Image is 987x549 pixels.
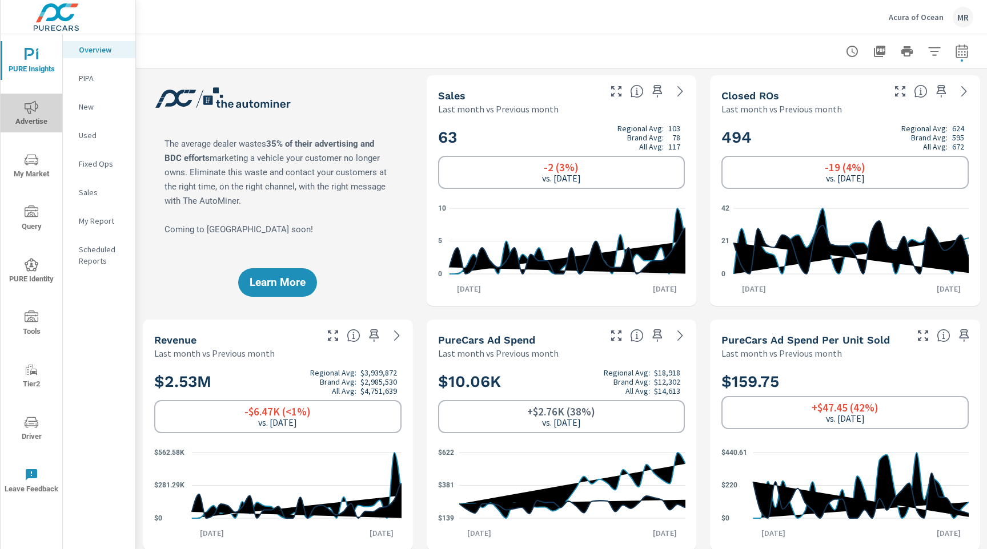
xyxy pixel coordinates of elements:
[438,346,559,360] p: Last month vs Previous month
[154,514,162,522] text: $0
[630,329,644,342] span: Total cost of media for all PureCars channels for the selected dealership group over the selected...
[63,98,135,115] div: New
[952,142,964,151] p: 672
[952,124,964,133] p: 624
[753,527,793,539] p: [DATE]
[79,244,126,267] p: Scheduled Reports
[360,368,397,377] p: $3,939,872
[365,326,383,345] span: Save this to your personalized report
[527,406,595,417] h6: +$2.76K (38%)
[672,133,680,142] p: 78
[952,133,964,142] p: 595
[648,82,667,100] span: Save this to your personalized report
[648,326,667,345] span: Save this to your personalized report
[4,205,59,233] span: Query
[955,82,973,100] a: See more details in report
[654,386,680,395] p: $14,613
[79,187,126,198] p: Sales
[4,310,59,338] span: Tools
[721,372,969,391] h2: $159.75
[721,449,747,457] text: $440.61
[250,277,306,288] span: Learn More
[438,102,559,116] p: Last month vs Previous month
[932,82,950,100] span: Save this to your personalized report
[79,72,126,84] p: PIPA
[721,270,725,278] text: 0
[4,258,59,286] span: PURE Identity
[955,326,973,345] span: Save this to your personalized report
[1,34,62,507] div: nav menu
[4,363,59,391] span: Tier2
[671,82,689,100] a: See more details in report
[613,377,650,386] p: Brand Avg:
[459,527,499,539] p: [DATE]
[721,90,779,102] h5: Closed ROs
[438,270,442,278] text: 0
[645,527,685,539] p: [DATE]
[721,124,969,151] h2: 494
[63,127,135,144] div: Used
[63,155,135,172] div: Fixed Ops
[154,482,184,490] text: $281.29K
[238,268,317,297] button: Learn More
[79,101,126,112] p: New
[438,514,454,522] text: $139
[911,133,948,142] p: Brand Avg:
[625,386,650,395] p: All Avg:
[332,386,356,395] p: All Avg:
[604,368,650,377] p: Regional Avg:
[4,153,59,181] span: My Market
[79,158,126,169] p: Fixed Ops
[63,184,135,201] div: Sales
[438,90,466,102] h5: Sales
[79,130,126,141] p: Used
[388,326,406,345] a: See more details in report
[901,124,948,133] p: Regional Avg:
[63,212,135,229] div: My Report
[63,41,135,58] div: Overview
[630,84,644,98] span: Number of vehicles sold by the dealership over the selected date range. [Source: This data is sou...
[812,402,878,413] h6: +$47.45 (42%)
[607,82,625,100] button: Make Fullscreen
[438,368,685,395] h2: $10.06K
[668,124,680,133] p: 103
[627,133,664,142] p: Brand Avg:
[4,468,59,496] span: Leave Feedback
[542,417,581,427] p: vs. [DATE]
[544,162,579,173] h6: -2 (3%)
[721,514,729,522] text: $0
[438,481,454,489] text: $381
[671,326,689,345] a: See more details in report
[721,204,729,212] text: 42
[4,415,59,443] span: Driver
[950,40,973,63] button: Select Date Range
[324,326,342,345] button: Make Fullscreen
[607,326,625,345] button: Make Fullscreen
[438,334,535,346] h5: PureCars Ad Spend
[825,162,865,173] h6: -19 (4%)
[438,449,454,457] text: $622
[154,368,402,395] h2: $2.53M
[654,368,680,377] p: $18,918
[438,237,442,245] text: 5
[320,377,356,386] p: Brand Avg:
[154,334,196,346] h5: Revenue
[668,142,680,151] p: 117
[63,241,135,269] div: Scheduled Reports
[438,204,446,212] text: 10
[258,417,297,427] p: vs. [DATE]
[79,215,126,227] p: My Report
[891,82,909,100] button: Make Fullscreen
[360,386,397,395] p: $4,751,639
[639,142,664,151] p: All Avg:
[645,283,685,294] p: [DATE]
[154,346,275,360] p: Last month vs Previous month
[826,173,865,183] p: vs. [DATE]
[889,12,944,22] p: Acura of Ocean
[721,102,842,116] p: Last month vs Previous month
[4,100,59,128] span: Advertise
[953,7,973,27] div: MR
[914,84,928,98] span: Number of Repair Orders Closed by the selected dealership group over the selected time range. [So...
[929,527,969,539] p: [DATE]
[449,283,489,294] p: [DATE]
